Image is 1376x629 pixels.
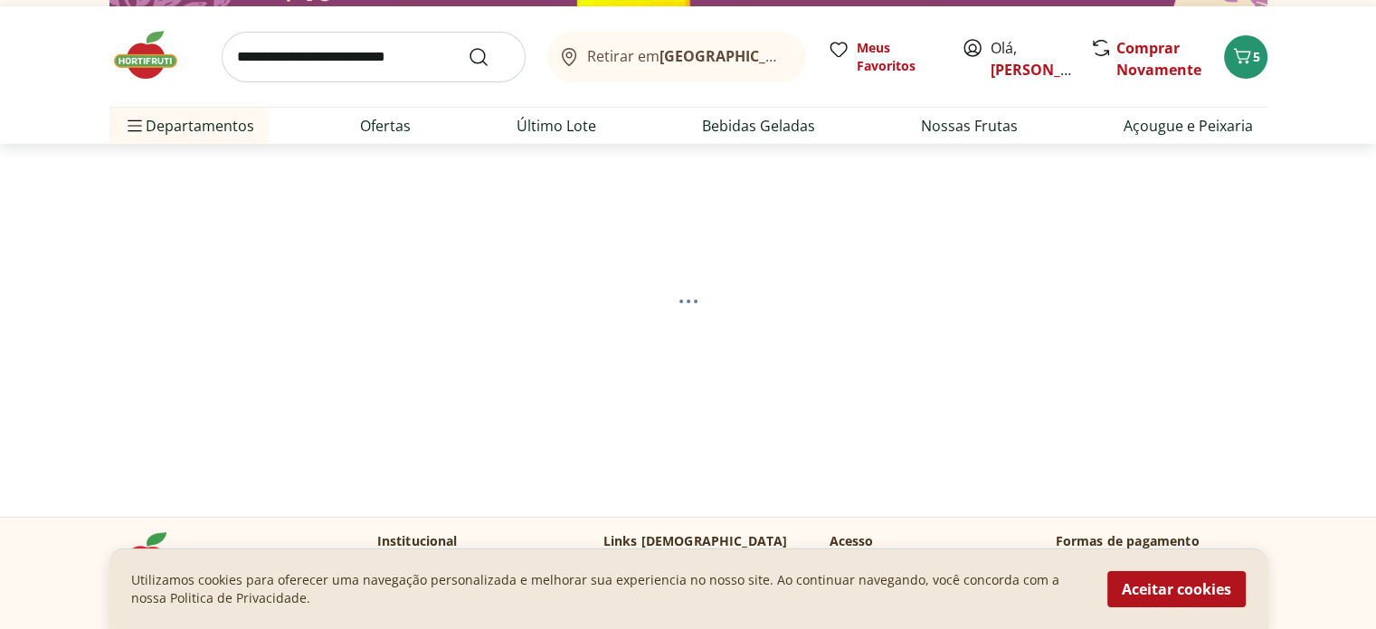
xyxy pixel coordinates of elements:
[1124,115,1253,137] a: Açougue e Peixaria
[603,532,788,550] p: Links [DEMOGRAPHIC_DATA]
[109,532,200,586] img: Hortifruti
[360,115,411,137] a: Ofertas
[857,39,940,75] span: Meus Favoritos
[1107,571,1246,607] button: Aceitar cookies
[828,39,940,75] a: Meus Favoritos
[660,46,964,66] b: [GEOGRAPHIC_DATA]/[GEOGRAPHIC_DATA]
[377,532,458,550] p: Institucional
[1224,35,1267,79] button: Carrinho
[702,115,815,137] a: Bebidas Geladas
[468,46,511,68] button: Submit Search
[587,48,787,64] span: Retirar em
[991,37,1071,81] span: Olá,
[830,532,874,550] p: Acesso
[1253,48,1260,65] span: 5
[109,28,200,82] img: Hortifruti
[124,104,254,148] span: Departamentos
[124,104,146,148] button: Menu
[517,115,596,137] a: Último Lote
[222,32,526,82] input: search
[991,60,1108,80] a: [PERSON_NAME]
[547,32,806,82] button: Retirar em[GEOGRAPHIC_DATA]/[GEOGRAPHIC_DATA]
[921,115,1018,137] a: Nossas Frutas
[131,571,1086,607] p: Utilizamos cookies para oferecer uma navegação personalizada e melhorar sua experiencia no nosso ...
[1056,532,1267,550] p: Formas de pagamento
[1116,38,1201,80] a: Comprar Novamente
